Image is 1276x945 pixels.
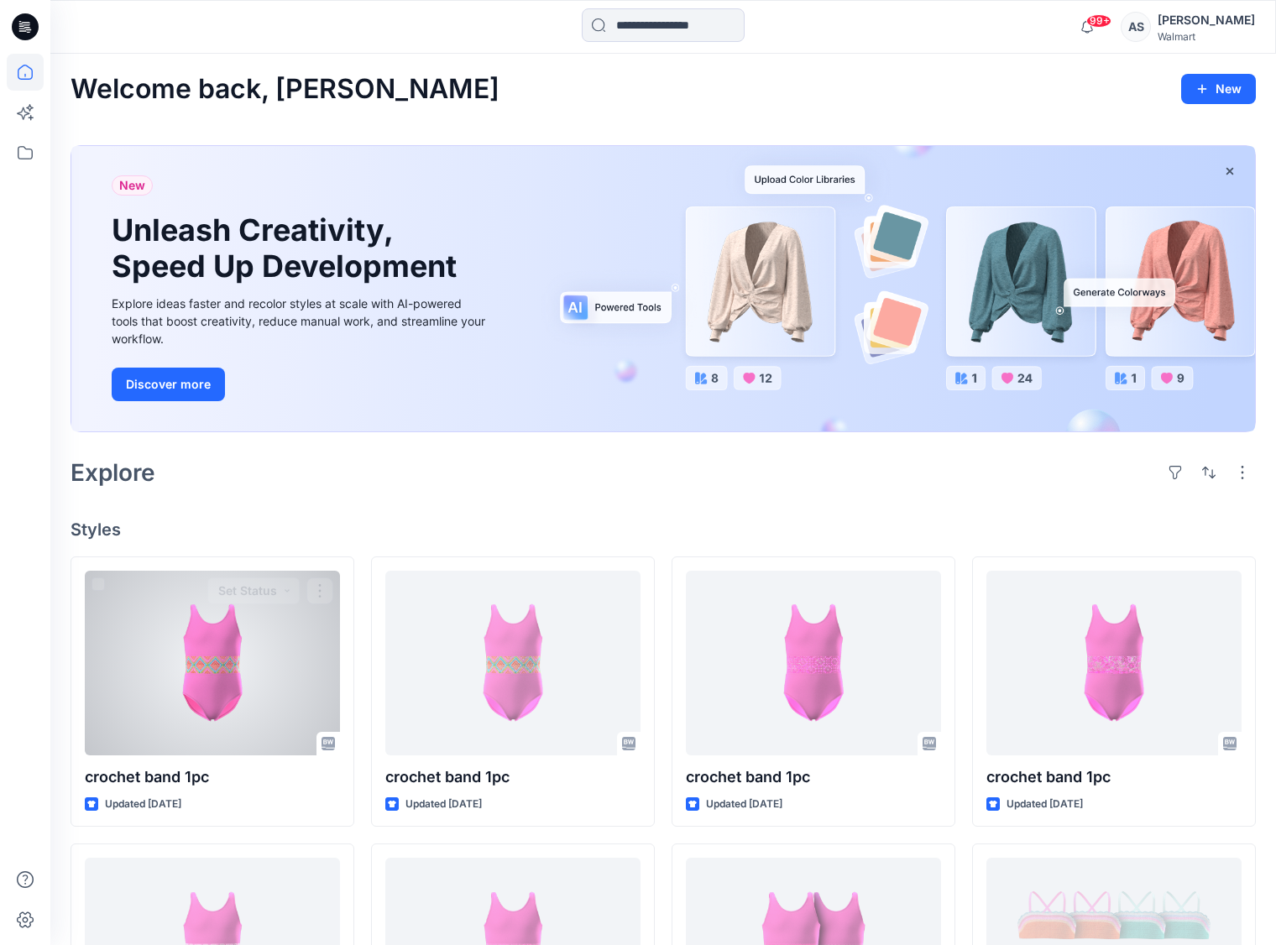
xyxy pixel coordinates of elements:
p: crochet band 1pc [85,765,340,789]
p: Updated [DATE] [1007,796,1083,813]
p: crochet band 1pc [986,765,1242,789]
a: Discover more [112,368,489,401]
div: AS [1121,12,1151,42]
button: New [1181,74,1256,104]
p: Updated [DATE] [105,796,181,813]
span: 99+ [1086,14,1111,28]
p: Updated [DATE] [706,796,782,813]
a: crochet band 1pc [986,571,1242,755]
div: [PERSON_NAME] [1158,10,1255,30]
div: Walmart [1158,30,1255,43]
a: crochet band 1pc [686,571,941,755]
h2: Explore [71,459,155,486]
p: Updated [DATE] [405,796,482,813]
h4: Styles [71,519,1256,540]
a: crochet band 1pc [385,571,641,755]
p: crochet band 1pc [686,765,941,789]
h2: Welcome back, [PERSON_NAME] [71,74,499,105]
button: Discover more [112,368,225,401]
h1: Unleash Creativity, Speed Up Development [112,212,464,285]
div: Explore ideas faster and recolor styles at scale with AI-powered tools that boost creativity, red... [112,295,489,347]
span: New [119,175,145,196]
a: crochet band 1pc [85,571,340,755]
p: crochet band 1pc [385,765,641,789]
